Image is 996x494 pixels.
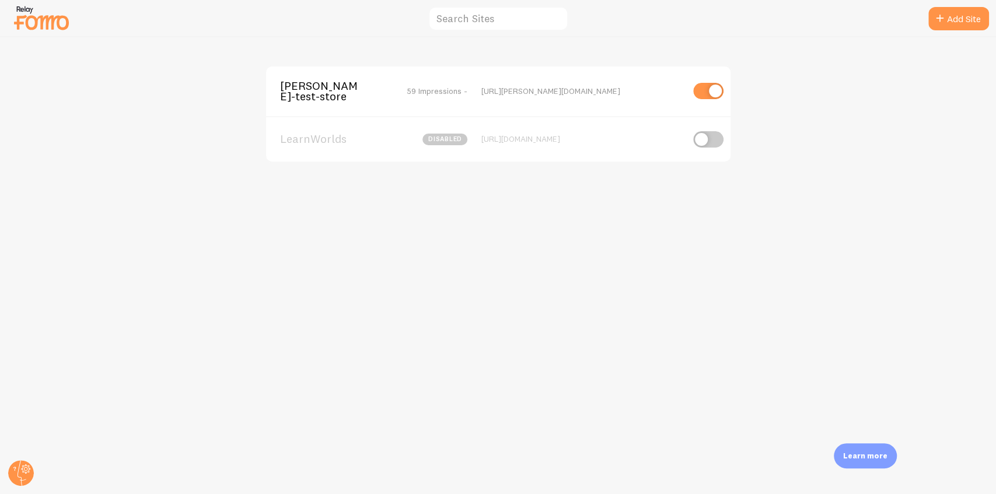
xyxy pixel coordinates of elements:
[834,443,897,468] div: Learn more
[481,86,683,96] div: [URL][PERSON_NAME][DOMAIN_NAME]
[12,3,71,33] img: fomo-relay-logo-orange.svg
[280,80,374,102] span: [PERSON_NAME]-test-store
[481,134,683,144] div: [URL][DOMAIN_NAME]
[407,86,467,96] span: 59 Impressions -
[422,134,467,145] span: disabled
[843,450,887,461] p: Learn more
[280,134,374,144] span: LearnWorlds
